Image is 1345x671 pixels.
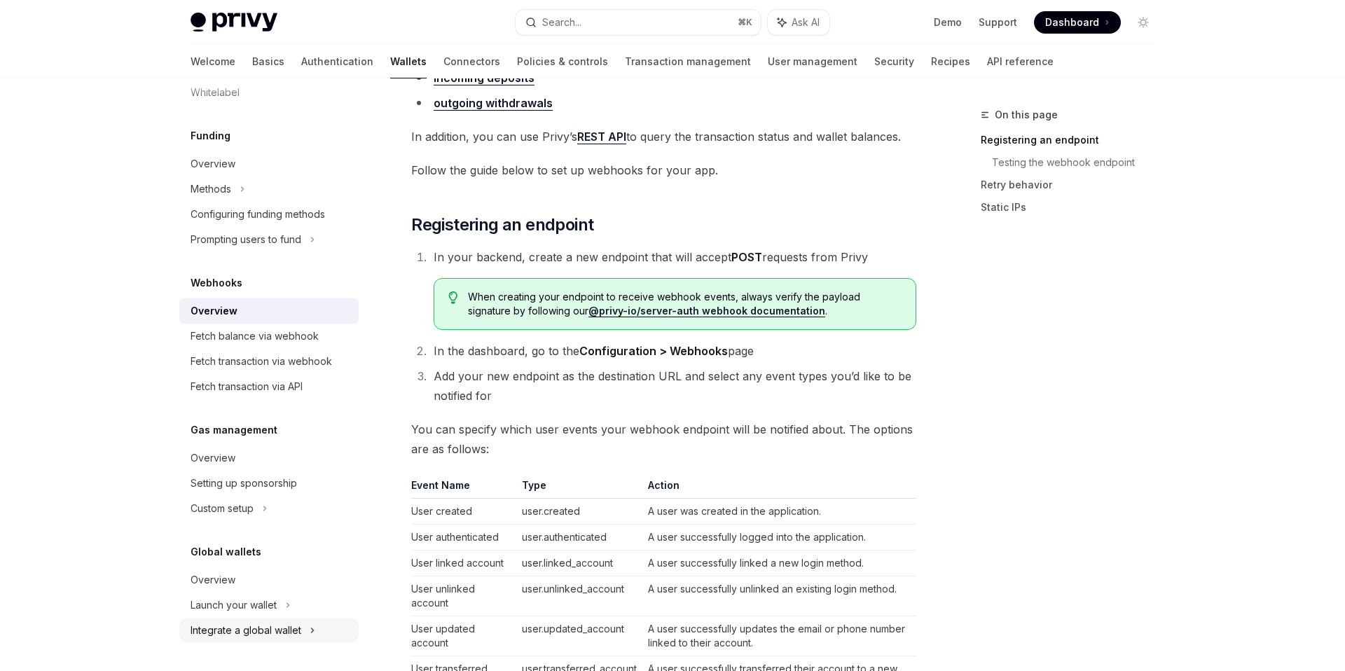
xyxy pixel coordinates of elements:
a: Overview [179,151,359,177]
span: ⌘ K [738,17,752,28]
div: Search... [542,14,581,31]
span: On this page [995,106,1058,123]
a: Testing the webhook endpoint [992,151,1166,174]
a: Configuring funding methods [179,202,359,227]
span: Dashboard [1045,15,1099,29]
td: A user successfully updates the email or phone number linked to their account. [642,616,916,656]
span: In the dashboard, go to the page [434,344,754,358]
div: Setting up sponsorship [191,475,297,492]
a: Connectors [443,45,500,78]
h5: Gas management [191,422,277,438]
a: Security [874,45,914,78]
td: User created [411,499,516,525]
td: User linked account [411,551,516,576]
a: Overview [179,298,359,324]
a: Authentication [301,45,373,78]
span: In addition, you can use Privy’s to query the transaction status and wallet balances. [411,127,916,146]
a: @privy-io/server-auth webhook documentation [588,305,825,317]
h5: Webhooks [191,275,242,291]
a: Transaction management [625,45,751,78]
div: Methods [191,181,231,198]
a: outgoing withdrawals [434,96,553,111]
div: Overview [191,450,235,466]
a: REST API [577,130,626,144]
a: API reference [987,45,1054,78]
div: Fetch transaction via webhook [191,353,332,370]
a: Fetch transaction via API [179,374,359,399]
a: User management [768,45,857,78]
td: User authenticated [411,525,516,551]
a: Registering an endpoint [981,129,1166,151]
td: user.authenticated [516,525,642,551]
strong: POST [731,250,762,264]
strong: Configuration > Webhooks [579,344,728,358]
a: Support [979,15,1017,29]
span: Registering an endpoint [411,214,593,236]
span: In your backend, create a new endpoint that will accept requests from Privy [434,250,868,264]
a: Welcome [191,45,235,78]
td: A user was created in the application. [642,499,916,525]
a: Wallets [390,45,427,78]
span: Add your new endpoint as the destination URL and select any event types you’d like to be notified... [434,369,911,403]
td: User unlinked account [411,576,516,616]
div: Overview [191,303,237,319]
th: Event Name [411,478,516,499]
div: Custom setup [191,500,254,517]
td: user.linked_account [516,551,642,576]
a: Overview [179,567,359,593]
a: Static IPs [981,196,1166,219]
a: Policies & controls [517,45,608,78]
span: When creating your endpoint to receive webhook events, always verify the payload signature by fol... [468,290,902,318]
svg: Tip [448,291,458,304]
div: Fetch transaction via API [191,378,303,395]
span: Follow the guide below to set up webhooks for your app. [411,160,916,180]
button: Toggle dark mode [1132,11,1154,34]
button: Search...⌘K [516,10,761,35]
a: Overview [179,445,359,471]
a: Setting up sponsorship [179,471,359,496]
td: user.unlinked_account [516,576,642,616]
h5: Global wallets [191,544,261,560]
div: Fetch balance via webhook [191,328,319,345]
img: light logo [191,13,277,32]
a: Fetch balance via webhook [179,324,359,349]
button: Ask AI [768,10,829,35]
td: A user successfully linked a new login method. [642,551,916,576]
td: A user successfully unlinked an existing login method. [642,576,916,616]
a: Basics [252,45,284,78]
h5: Funding [191,127,230,144]
span: Ask AI [792,15,820,29]
div: Configuring funding methods [191,206,325,223]
a: Retry behavior [981,174,1166,196]
span: You can specify which user events your webhook endpoint will be notified about. The options are a... [411,420,916,459]
th: Type [516,478,642,499]
div: Prompting users to fund [191,231,301,248]
td: user.updated_account [516,616,642,656]
div: Integrate a global wallet [191,622,301,639]
td: A user successfully logged into the application. [642,525,916,551]
td: user.created [516,499,642,525]
a: Fetch transaction via webhook [179,349,359,374]
th: Action [642,478,916,499]
a: Recipes [931,45,970,78]
div: Launch your wallet [191,597,277,614]
div: Overview [191,155,235,172]
div: Overview [191,572,235,588]
a: Dashboard [1034,11,1121,34]
td: User updated account [411,616,516,656]
a: Demo [934,15,962,29]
